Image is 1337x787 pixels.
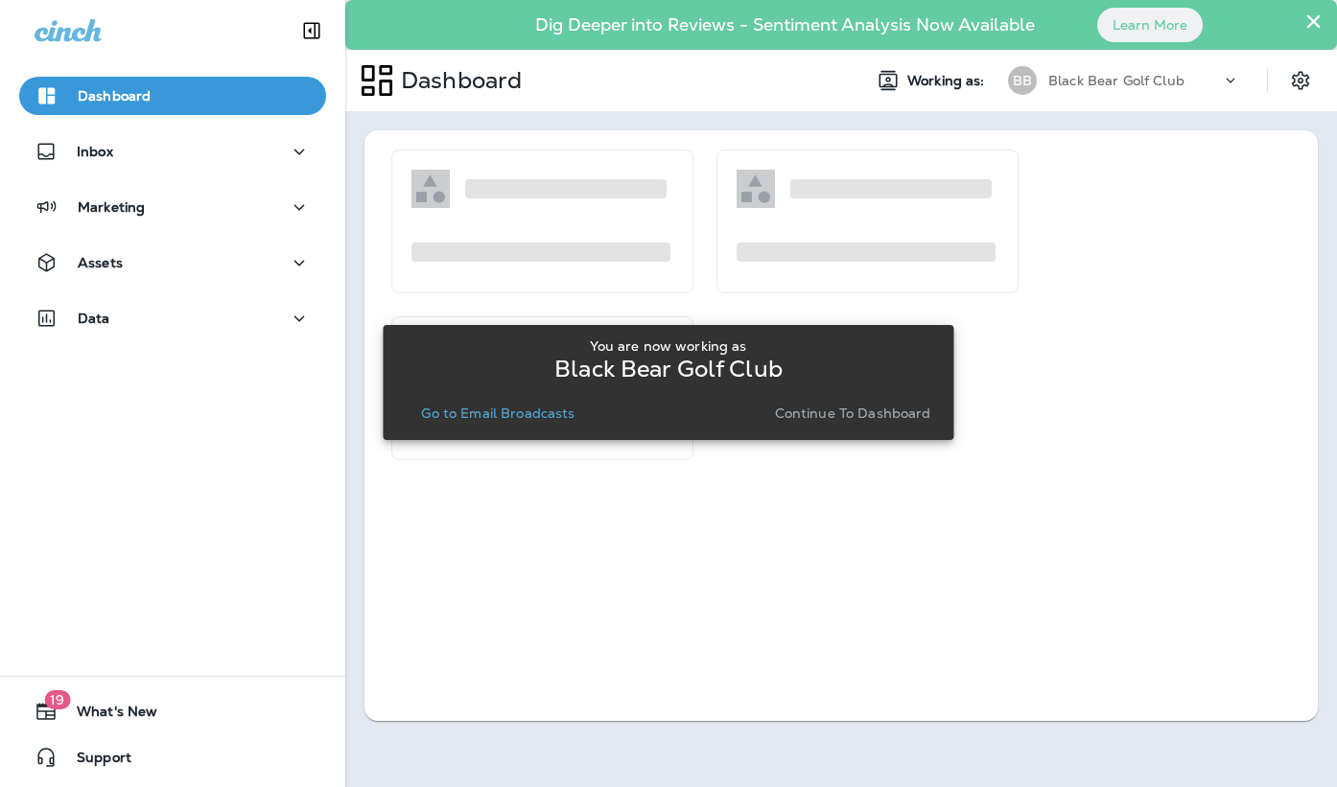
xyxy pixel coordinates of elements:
[44,690,70,709] span: 19
[19,299,326,337] button: Data
[19,243,326,282] button: Assets
[19,738,326,776] button: Support
[285,12,339,50] button: Collapse Sidebar
[413,400,582,427] button: Go to Email Broadcasts
[19,188,326,226] button: Marketing
[1097,8,1203,42] button: Learn More
[1283,63,1318,98] button: Settings
[78,255,123,270] p: Assets
[590,338,746,354] p: You are now working as
[77,144,113,159] p: Inbox
[1008,66,1037,95] div: BB
[78,199,145,215] p: Marketing
[775,405,931,421] p: Continue to Dashboard
[19,77,326,115] button: Dashboard
[78,88,151,104] p: Dashboard
[19,692,326,730] button: 19What's New
[78,311,110,326] p: Data
[421,405,575,421] p: Go to Email Broadcasts
[58,750,131,773] span: Support
[19,132,326,171] button: Inbox
[58,704,157,727] span: What's New
[1048,73,1185,88] p: Black Bear Golf Club
[554,361,783,377] p: Black Bear Golf Club
[1304,6,1323,36] button: Close
[767,400,939,427] button: Continue to Dashboard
